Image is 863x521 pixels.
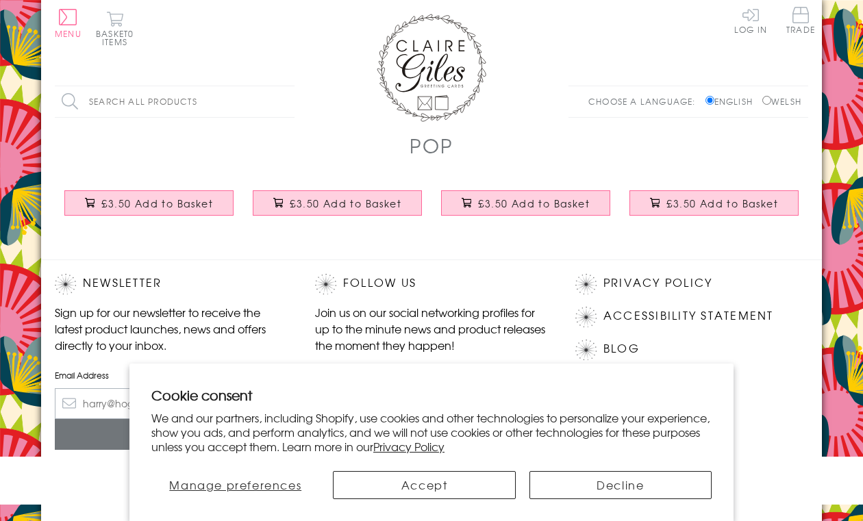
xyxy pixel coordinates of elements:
label: English [705,95,760,107]
span: £3.50 Add to Basket [101,196,213,210]
input: harry@hogwarts.edu [55,388,288,419]
button: Menu [55,9,82,38]
a: Father's Day Card, Robot, I'm Glad You're My Dad £3.50 Add to Basket [431,180,620,239]
p: Sign up for our newsletter to receive the latest product launches, news and offers directly to yo... [55,304,288,353]
button: £3.50 Add to Basket [629,190,799,216]
input: Subscribe [55,419,288,450]
span: Menu [55,27,82,40]
h2: Cookie consent [151,385,712,405]
span: 0 items [102,27,134,48]
a: Father's Day Card, Newspapers, Peace and Quiet and Newspapers £3.50 Add to Basket [55,180,243,239]
a: Accessibility Statement [603,307,774,325]
span: Trade [786,7,815,34]
button: Manage preferences [151,471,319,499]
label: Email Address [55,369,288,381]
span: £3.50 Add to Basket [666,196,778,210]
label: Welsh [762,95,801,107]
a: Privacy Policy [373,438,445,455]
a: Privacy Policy [603,274,712,292]
a: Log In [734,7,767,34]
h1: POP [410,131,453,160]
button: Decline [529,471,712,499]
p: Choose a language: [588,95,703,107]
a: Trade [786,7,815,36]
h2: Newsletter [55,274,288,294]
span: Manage preferences [169,476,301,493]
input: Search [281,86,295,117]
button: Accept [333,471,515,499]
button: Basket0 items [96,11,134,46]
img: Claire Giles Greetings Cards [377,14,486,122]
a: Blog [603,340,640,358]
a: Father's Day Card, Happy Father's Day, Press for Beer £3.50 Add to Basket [620,180,808,239]
button: £3.50 Add to Basket [441,190,611,216]
input: Welsh [762,96,771,105]
input: Search all products [55,86,295,117]
span: £3.50 Add to Basket [290,196,401,210]
p: Join us on our social networking profiles for up to the minute news and product releases the mome... [315,304,548,353]
span: £3.50 Add to Basket [478,196,590,210]
button: £3.50 Add to Basket [64,190,234,216]
a: Father's Day Card, Globe, Best Dad in the World £3.50 Add to Basket [243,180,431,239]
button: £3.50 Add to Basket [253,190,423,216]
h2: Follow Us [315,274,548,294]
input: English [705,96,714,105]
p: We and our partners, including Shopify, use cookies and other technologies to personalize your ex... [151,411,712,453]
